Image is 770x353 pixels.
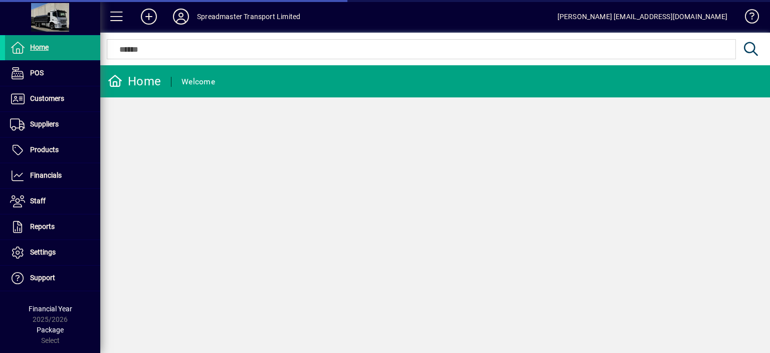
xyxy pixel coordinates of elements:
[181,74,215,90] div: Welcome
[29,305,72,313] span: Financial Year
[30,69,44,77] span: POS
[108,73,161,89] div: Home
[5,138,100,163] a: Products
[165,8,197,26] button: Profile
[30,120,59,128] span: Suppliers
[30,197,46,205] span: Staff
[5,214,100,240] a: Reports
[5,163,100,188] a: Financials
[30,171,62,179] span: Financials
[5,266,100,291] a: Support
[30,248,56,256] span: Settings
[5,86,100,111] a: Customers
[133,8,165,26] button: Add
[5,112,100,137] a: Suppliers
[30,274,55,282] span: Support
[30,146,59,154] span: Products
[5,240,100,265] a: Settings
[30,43,49,51] span: Home
[737,2,757,35] a: Knowledge Base
[557,9,727,25] div: [PERSON_NAME] [EMAIL_ADDRESS][DOMAIN_NAME]
[5,61,100,86] a: POS
[30,222,55,230] span: Reports
[30,94,64,102] span: Customers
[5,189,100,214] a: Staff
[197,9,300,25] div: Spreadmaster Transport Limited
[37,326,64,334] span: Package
